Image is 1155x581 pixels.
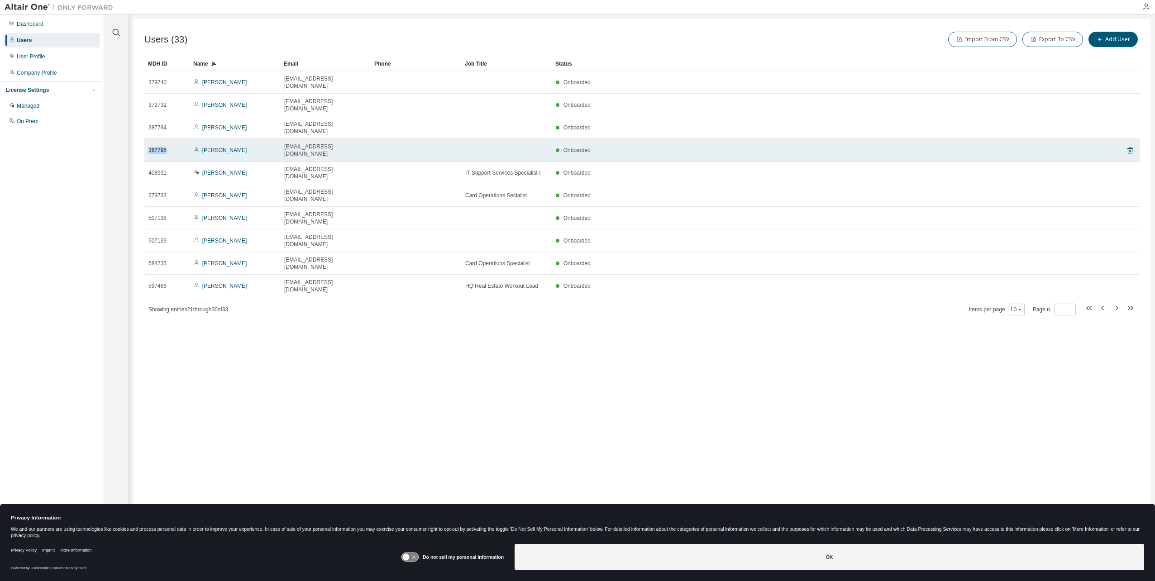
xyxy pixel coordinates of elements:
[148,282,167,290] span: 597466
[6,86,49,94] div: License Settings
[202,170,247,176] a: [PERSON_NAME]
[1033,304,1076,315] span: Page n.
[563,192,591,199] span: Onboarded
[284,166,367,180] span: [EMAIL_ADDRESS][DOMAIN_NAME]
[5,3,118,12] img: Altair One
[148,306,228,313] span: Showing entries 21 through 30 of 33
[563,102,591,108] span: Onboarded
[148,57,186,71] div: MDH ID
[148,214,167,222] span: 507138
[563,124,591,131] span: Onboarded
[17,118,38,125] div: On Prem
[1088,32,1138,47] button: Add User
[948,32,1017,47] button: Import From CSV
[284,211,367,225] span: [EMAIL_ADDRESS][DOMAIN_NAME]
[563,283,591,289] span: Onboarded
[563,238,591,244] span: Onboarded
[17,69,57,76] div: Company Profile
[284,279,367,293] span: [EMAIL_ADDRESS][DOMAIN_NAME]
[17,102,39,110] div: Managed
[202,147,247,153] a: [PERSON_NAME]
[284,233,367,248] span: [EMAIL_ADDRESS][DOMAIN_NAME]
[148,124,167,131] span: 387794
[148,147,167,154] span: 387795
[284,57,367,71] div: Email
[284,120,367,135] span: [EMAIL_ADDRESS][DOMAIN_NAME]
[563,147,591,153] span: Onboarded
[563,260,591,267] span: Onboarded
[148,79,167,86] span: 379740
[148,192,167,199] span: 379733
[17,37,32,44] div: Users
[202,260,247,267] a: [PERSON_NAME]
[465,57,548,71] div: Job Title
[969,304,1025,315] span: Items per page
[465,260,530,267] span: Card Operations Specialist
[284,143,367,157] span: [EMAIL_ADDRESS][DOMAIN_NAME]
[284,98,367,112] span: [EMAIL_ADDRESS][DOMAIN_NAME]
[465,169,541,176] span: IT Support Services Specialist I
[284,256,367,271] span: [EMAIL_ADDRESS][DOMAIN_NAME]
[17,20,43,28] div: Dashboard
[202,192,247,199] a: [PERSON_NAME]
[202,215,247,221] a: [PERSON_NAME]
[284,75,367,90] span: [EMAIL_ADDRESS][DOMAIN_NAME]
[148,169,167,176] span: 408931
[202,238,247,244] a: [PERSON_NAME]
[374,57,458,71] div: Phone
[144,34,187,45] span: Users (33)
[148,101,167,109] span: 379732
[1010,306,1022,313] button: 10
[148,237,167,244] span: 507139
[202,102,247,108] a: [PERSON_NAME]
[555,57,1093,71] div: Status
[202,124,247,131] a: [PERSON_NAME]
[202,79,247,86] a: [PERSON_NAME]
[17,53,45,60] div: User Profile
[563,79,591,86] span: Onboarded
[1022,32,1083,47] button: Export To CSV
[563,170,591,176] span: Onboarded
[193,57,277,71] div: Name
[465,282,538,290] span: HQ Real Estate Workout Lead
[202,283,247,289] a: [PERSON_NAME]
[563,215,591,221] span: Onboarded
[284,188,367,203] span: [EMAIL_ADDRESS][DOMAIN_NAME]
[148,260,167,267] span: 584735
[465,192,527,199] span: Card Operations Secialist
